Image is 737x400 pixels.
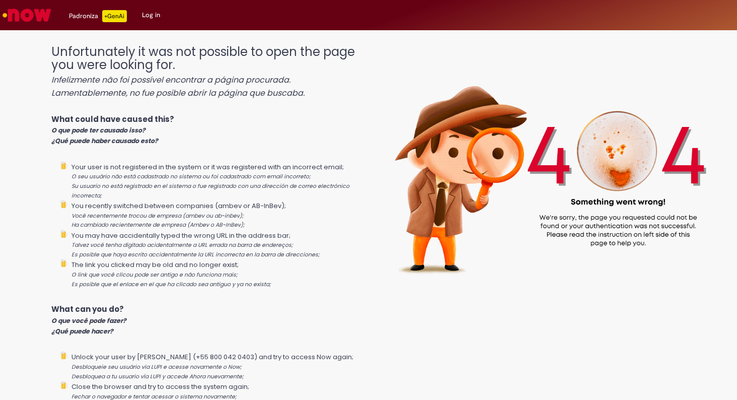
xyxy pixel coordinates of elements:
li: Your user is not registered in the system or it was registered with an incorrect email; [71,161,360,200]
i: ¿Qué puede haber causado esto? [51,137,158,145]
i: O link que você clicou pode ser antigo e não funciona mais; [71,271,238,279]
li: You may have accidentally typed the wrong URL in the address bar; [71,230,360,259]
h1: Unfortunately it was not possible to open the page you were looking for. [51,45,360,99]
div: Padroniza [69,10,127,22]
i: O que pode ter causado isso? [51,126,145,135]
li: The link you clicked may be old and no longer exist; [71,259,360,289]
i: Ha cambiado recientemente de empresa (Ambev o AB-InBev); [71,221,245,229]
i: O seu usuário não está cadastrado no sistema ou foi cadastrado com email incorreto; [71,173,311,180]
p: What can you do? [51,304,360,336]
i: Talvez você tenha digitado acidentalmente a URL errada na barra de endereços; [71,241,293,249]
i: Lamentablemente, no fue posible abrir la página que buscaba. [51,87,305,99]
img: ServiceNow [1,5,53,25]
i: ¿Qué puede hacer? [51,327,113,336]
i: Desbloquea a tu usuario vía LUPI y accede Ahora nuevamente; [71,373,244,380]
i: O que você pode fazer? [51,316,126,325]
i: Você recentemente trocou de empresa (ambev ou ab-inbev); [71,212,244,220]
p: What could have caused this? [51,114,360,146]
li: You recently switched between companies (ambev or AB-InBev); [71,200,360,230]
i: Su usuario no está registrado en el sistema o fue registrado con una dirección de correo electrón... [71,182,349,199]
p: +GenAi [102,10,127,22]
img: 404_ambev_new.png [360,35,737,298]
i: Infelizmente não foi possível encontrar a página procurada. [51,74,290,86]
i: Es posible que haya escrito accidentalmente la URL incorrecta en la barra de direcciones; [71,251,320,258]
i: Es posible que el enlace en el que ha clicado sea antiguo y ya no exista; [71,281,271,288]
li: Unlock your user by [PERSON_NAME] (+55 800 042 0403) and try to access Now again; [71,351,360,381]
i: Desbloqueie seu usuário via LUPI e acesse novamente o Now; [71,363,242,371]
